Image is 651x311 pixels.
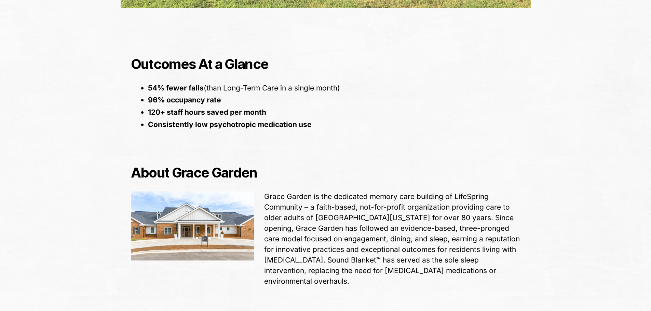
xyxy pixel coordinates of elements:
[148,96,221,104] b: 96% occupancy rate
[131,164,257,181] b: About Grace Garden
[204,84,340,92] span: (than Long-Term Care in a single month)
[131,56,269,72] b: Outcomes At a Glance
[148,108,266,116] b: 120+ staff hours saved per month
[264,192,520,285] span: Grace Garden is the dedicated memory care building of LifeSpring Community – a faith-based, not-f...
[148,120,312,129] b: Consistently low psychotropic medication use
[148,84,204,92] b: 54% fewer falls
